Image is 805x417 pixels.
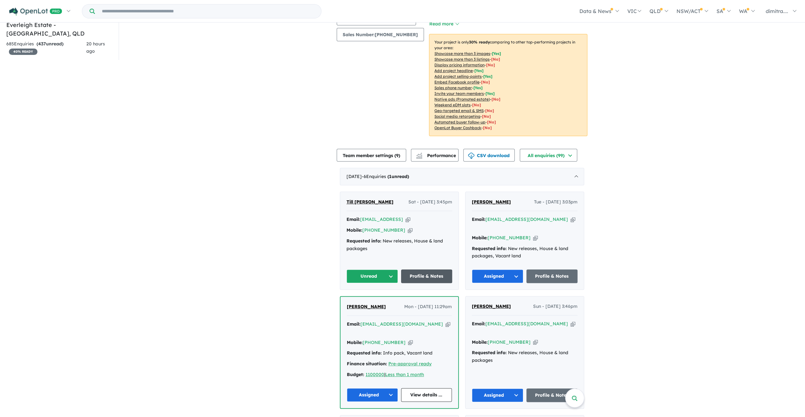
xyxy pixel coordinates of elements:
[468,153,474,159] img: download icon
[483,74,492,79] span: [ Yes ]
[533,303,577,310] span: Sun - [DATE] 3:46pm
[385,372,424,377] a: Less than 1 month
[534,198,577,206] span: Tue - [DATE] 3:03pm
[533,339,538,346] button: Copy
[472,303,511,309] span: [PERSON_NAME]
[347,321,360,327] strong: Email:
[408,227,412,234] button: Copy
[472,198,511,206] a: [PERSON_NAME]
[347,340,363,345] strong: Mobile:
[473,85,483,90] span: [ Yes ]
[488,339,531,345] a: [PHONE_NUMBER]
[408,339,413,346] button: Copy
[347,304,386,309] span: [PERSON_NAME]
[388,361,432,367] a: Pre-approval ready
[472,246,507,251] strong: Requested info:
[463,149,515,162] button: CSV download
[486,63,495,67] span: [ No ]
[481,80,490,84] span: [ No ]
[389,174,392,179] span: 1
[434,68,473,73] u: Add project headline
[472,269,523,283] button: Assigned
[472,388,523,402] button: Assigned
[472,350,507,355] strong: Requested info:
[36,41,63,47] strong: ( unread)
[346,238,381,244] strong: Requested info:
[346,198,393,206] a: Till [PERSON_NAME]
[360,321,443,327] a: [EMAIL_ADDRESS][DOMAIN_NAME]
[485,91,495,96] span: [ Yes ]
[347,361,387,367] strong: Finance situation:
[404,303,452,311] span: Mon - [DATE] 11:29am
[571,321,575,327] button: Copy
[346,269,398,283] button: Unread
[434,120,485,124] u: Automated buyer follow-up
[429,20,459,28] button: Read more
[472,303,511,310] a: [PERSON_NAME]
[488,235,531,241] a: [PHONE_NUMBER]
[347,303,386,311] a: [PERSON_NAME]
[434,74,482,79] u: Add project selling-points
[474,68,484,73] span: [ Yes ]
[434,57,490,62] u: Showcase more than 3 listings
[346,199,393,205] span: Till [PERSON_NAME]
[472,235,488,241] strong: Mobile:
[485,216,568,222] a: [EMAIL_ADDRESS][DOMAIN_NAME]
[434,108,484,113] u: Geo-targeted email & SMS
[526,269,578,283] a: Profile & Notes
[337,149,406,162] button: Team member settings (9)
[434,51,490,56] u: Showcase more than 3 images
[520,149,577,162] button: All enquiries (99)
[434,85,472,90] u: Sales phone number
[485,321,568,327] a: [EMAIL_ADDRESS][DOMAIN_NAME]
[362,174,409,179] span: - 6 Enquir ies
[401,388,452,402] a: View details ...
[766,8,788,14] span: dimitra....
[434,63,485,67] u: Display pricing information
[485,108,494,113] span: [No]
[362,227,405,233] a: [PHONE_NUMBER]
[401,269,452,283] a: Profile & Notes
[469,40,490,44] b: 30 % ready
[445,321,450,328] button: Copy
[9,8,62,16] img: Openlot PRO Logo White
[526,388,578,402] a: Profile & Notes
[347,350,382,356] strong: Requested info:
[408,198,452,206] span: Sat - [DATE] 3:45pm
[434,103,471,107] u: Weekend eDM slots
[533,235,538,241] button: Copy
[416,153,422,156] img: line-chart.svg
[434,91,484,96] u: Invite your team members
[366,372,384,377] a: 1100000
[492,97,500,102] span: [No]
[363,340,406,345] a: [PHONE_NUMBER]
[472,349,577,364] div: New releases, House & land packages
[417,153,456,158] span: Performance
[472,103,481,107] span: [No]
[347,372,364,377] strong: Budget:
[6,40,86,56] div: 685 Enquir ies
[472,199,511,205] span: [PERSON_NAME]
[571,216,575,223] button: Copy
[387,174,409,179] strong: ( unread)
[360,216,403,222] a: [EMAIL_ADDRESS]
[347,349,452,357] div: Info pack, Vacant land
[472,321,485,327] strong: Email:
[429,34,587,136] p: Your project is only comparing to other top-performing projects in your area: - - - - - - - - - -...
[86,41,105,54] span: 20 hours ago
[346,237,452,253] div: New releases, House & land packages
[38,41,46,47] span: 437
[487,120,496,124] span: [No]
[434,125,481,130] u: OpenLot Buyer Cashback
[434,97,490,102] u: Native ads (Promoted estate)
[482,114,491,119] span: [No]
[416,155,422,159] img: bar-chart.svg
[472,216,485,222] strong: Email:
[347,371,452,379] div: |
[406,216,410,223] button: Copy
[346,227,362,233] strong: Mobile:
[347,388,398,402] button: Assigned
